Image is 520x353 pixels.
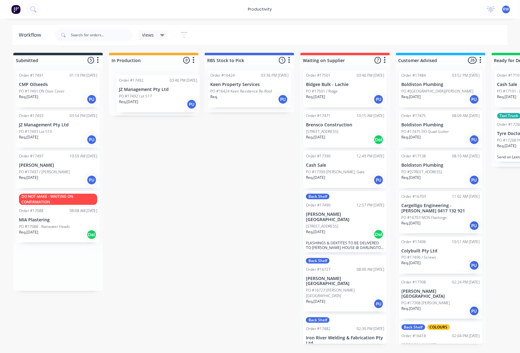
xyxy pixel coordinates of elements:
[19,31,44,39] div: Workflow
[71,29,132,41] input: Search for orders...
[11,5,21,14] img: Factory
[142,32,154,38] span: Views
[503,7,509,12] span: RW
[245,5,275,14] div: productivity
